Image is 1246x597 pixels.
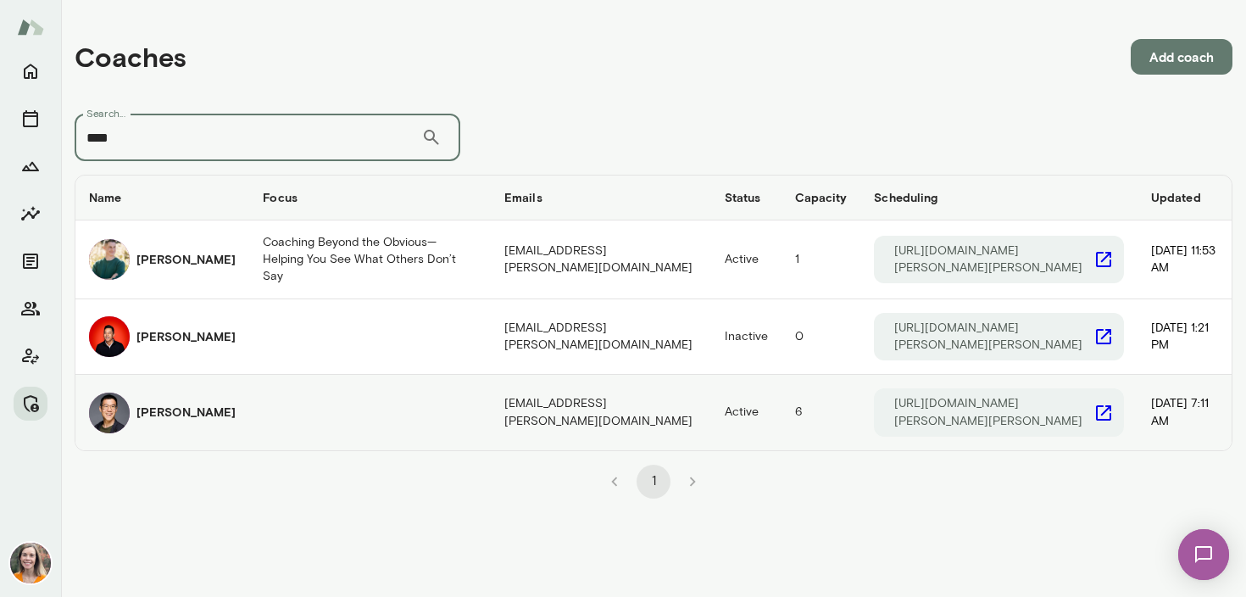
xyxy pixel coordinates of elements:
p: [URL][DOMAIN_NAME][PERSON_NAME][PERSON_NAME] [894,243,1093,276]
td: [DATE] 11:53 AM [1138,220,1232,299]
td: [DATE] 1:21 PM [1138,299,1232,375]
h6: Updated [1151,189,1218,206]
label: Search... [86,106,125,120]
h6: Emails [504,189,697,206]
td: 0 [782,299,861,375]
button: Members [14,292,47,326]
nav: pagination navigation [595,465,712,499]
td: [EMAIL_ADDRESS][PERSON_NAME][DOMAIN_NAME] [491,220,710,299]
button: Add coach [1131,39,1232,75]
h6: Focus [263,189,477,206]
table: coaches table [75,176,1232,449]
h6: [PERSON_NAME] [136,404,236,421]
td: Active [711,375,782,449]
h6: [PERSON_NAME] [136,328,236,345]
p: [URL][DOMAIN_NAME][PERSON_NAME][PERSON_NAME] [894,395,1093,429]
h6: [PERSON_NAME] [136,251,236,268]
h6: Scheduling [874,189,1124,206]
img: Mento [17,11,44,43]
button: Documents [14,244,47,278]
h6: Capacity [795,189,848,206]
img: Carrie Kelly [10,543,51,583]
h6: Name [89,189,236,206]
button: Sessions [14,102,47,136]
td: 6 [782,375,861,449]
h4: Coaches [75,41,186,73]
img: Bryan White [89,239,130,280]
td: Coaching Beyond the Obvious—Helping You See What Others Don’t Say [249,220,491,299]
button: Client app [14,339,47,373]
td: [EMAIL_ADDRESS][PERSON_NAME][DOMAIN_NAME] [491,375,710,449]
button: page 1 [637,465,670,499]
td: 1 [782,220,861,299]
p: [URL][DOMAIN_NAME][PERSON_NAME][PERSON_NAME] [894,320,1093,354]
button: Manage [14,387,47,421]
button: Home [14,54,47,88]
button: Growth Plan [14,149,47,183]
td: Inactive [711,299,782,375]
img: Ryan Tang [89,393,130,433]
button: Insights [14,197,47,231]
td: Active [711,220,782,299]
img: Ryan Bagube [89,316,130,357]
td: [DATE] 7:11 AM [1138,375,1232,449]
td: [EMAIL_ADDRESS][PERSON_NAME][DOMAIN_NAME] [491,299,710,375]
div: pagination [75,451,1232,499]
h6: Status [725,189,768,206]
